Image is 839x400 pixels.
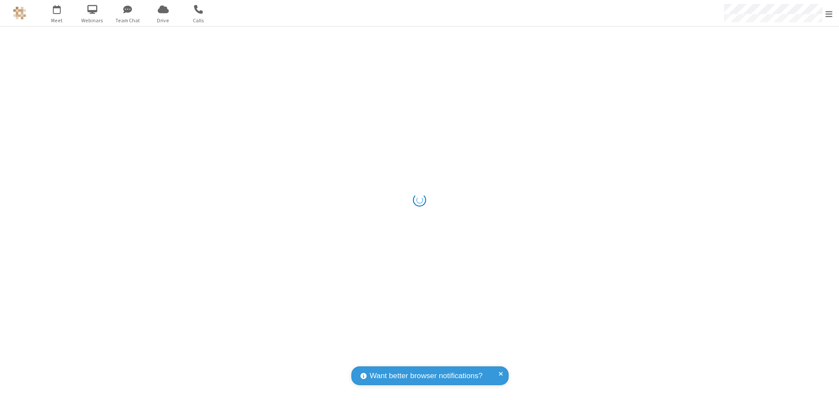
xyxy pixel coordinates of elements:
[13,7,26,20] img: QA Selenium DO NOT DELETE OR CHANGE
[182,17,215,24] span: Calls
[370,370,482,382] span: Want better browser notifications?
[147,17,180,24] span: Drive
[76,17,109,24] span: Webinars
[41,17,73,24] span: Meet
[111,17,144,24] span: Team Chat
